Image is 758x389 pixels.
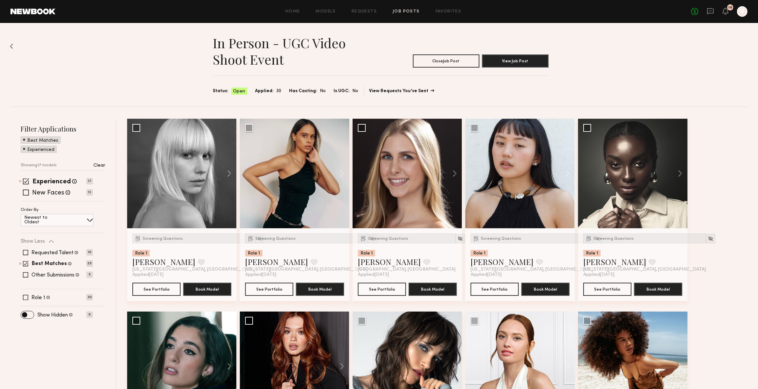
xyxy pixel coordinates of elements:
[87,272,93,278] p: 5
[132,267,255,272] span: [US_STATE][GEOGRAPHIC_DATA], [GEOGRAPHIC_DATA]
[320,88,326,95] span: No
[87,178,93,184] p: 17
[369,89,434,93] a: View Requests You’ve Sent
[93,163,105,168] p: Clear
[358,250,375,256] div: Role 1
[586,235,592,242] img: Submission Icon
[409,283,457,296] button: Book Model
[132,250,150,256] div: Role 1
[27,148,54,152] p: Experienced
[21,163,57,168] p: Showing 17 models
[24,215,63,225] p: Newest to Oldest
[737,6,748,17] a: V
[37,313,68,318] label: Show Hidden
[183,286,231,292] a: Book Model
[247,235,254,242] img: Submission Icon
[32,190,64,196] label: New Faces
[520,318,534,323] a: invited
[285,10,300,14] a: Home
[521,283,570,296] button: Book Model
[87,249,93,256] p: 10
[32,261,67,267] label: Best Matches
[583,283,632,296] button: See Portfolio
[255,88,274,95] span: Applied:
[471,272,570,277] div: Applied [DATE]
[87,260,93,267] p: 25
[245,283,293,296] button: See Portfolio
[143,237,183,241] span: Screening Questions
[358,267,456,272] span: [GEOGRAPHIC_DATA], [GEOGRAPHIC_DATA]
[31,273,74,278] label: Other Submissions
[634,283,682,296] button: Book Model
[294,318,309,323] a: invited
[358,256,421,267] a: [PERSON_NAME]
[182,126,196,130] a: invited
[31,295,45,300] label: Role 1
[353,88,359,95] span: No
[277,88,282,95] span: 30
[182,318,196,323] a: invited
[521,286,570,292] a: Book Model
[583,250,601,256] div: Role 1
[583,256,646,267] a: [PERSON_NAME]
[87,312,93,318] p: 0
[27,138,58,143] p: Best Matches
[296,286,344,292] a: Book Model
[132,272,231,277] div: Applied [DATE]
[436,10,461,14] a: Favorites
[471,256,534,267] a: [PERSON_NAME]
[708,236,713,241] img: Unhide Model
[21,124,105,133] h2: Filter Applications
[393,10,420,14] a: Job Posts
[245,267,368,272] span: [US_STATE][GEOGRAPHIC_DATA], [GEOGRAPHIC_DATA]
[457,236,463,241] img: Unhide Model
[583,272,682,277] div: Applied [DATE]
[87,294,93,300] p: 30
[245,250,262,256] div: Role 1
[473,235,479,242] img: Submission Icon
[334,88,350,95] span: Is UGC:
[368,237,408,241] span: Screening Questions
[413,54,479,68] button: CloseJob Post
[316,10,336,14] a: Models
[289,88,318,95] span: Has Casting:
[593,237,634,241] span: Screening Questions
[481,237,521,241] span: Screening Questions
[32,179,71,185] label: Experienced
[482,54,549,68] button: View Job Post
[233,88,245,95] span: Open
[409,286,457,292] a: Book Model
[21,239,45,244] p: Show Less
[634,286,682,292] a: Book Model
[245,256,308,267] a: [PERSON_NAME]
[183,283,231,296] button: Book Model
[255,237,296,241] span: Screening Questions
[358,272,457,277] div: Applied [DATE]
[471,250,488,256] div: Role 1
[296,283,344,296] button: Book Model
[352,10,377,14] a: Requests
[132,256,195,267] a: [PERSON_NAME]
[729,6,732,10] div: 10
[213,88,229,95] span: Status:
[583,267,706,272] span: [US_STATE][GEOGRAPHIC_DATA], [GEOGRAPHIC_DATA]
[407,318,422,323] a: invited
[10,44,13,49] img: Back to previous page
[132,283,181,296] button: See Portfolio
[471,267,593,272] span: [US_STATE][GEOGRAPHIC_DATA], [GEOGRAPHIC_DATA]
[360,235,367,242] img: Submission Icon
[87,189,93,195] p: 13
[31,250,73,256] label: Requested Talent
[135,235,141,242] img: Submission Icon
[358,283,406,296] button: See Portfolio
[471,283,519,296] button: See Portfolio
[21,208,39,212] p: Order By
[213,35,381,68] h1: In Person - UGC Video shoot Event
[245,272,344,277] div: Applied [DATE]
